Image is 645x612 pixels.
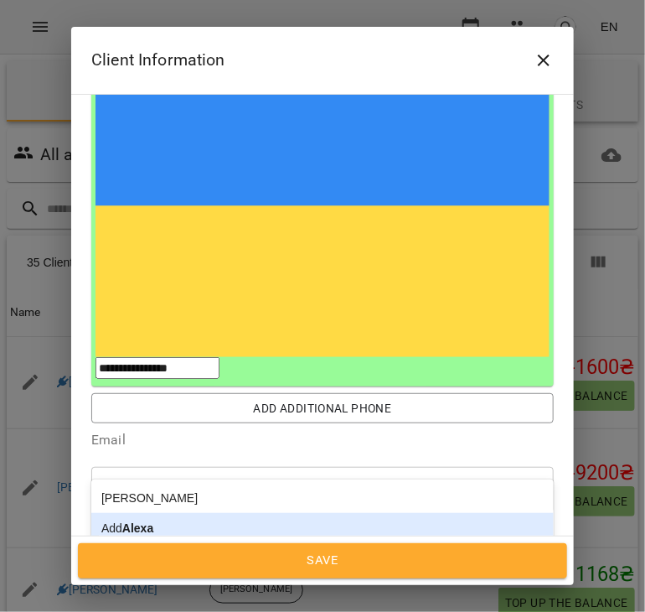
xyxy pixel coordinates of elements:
[91,393,554,423] button: Add additional phone
[96,550,549,572] span: Save
[91,433,554,447] label: Email
[95,54,550,357] img: Ukraine
[101,521,153,535] span: Add
[105,398,540,418] span: Add additional phone
[524,40,564,80] button: Close
[91,483,554,513] div: [PERSON_NAME]
[91,47,225,73] h6: Client Information
[122,521,153,535] b: Alexa
[78,543,567,578] button: Save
